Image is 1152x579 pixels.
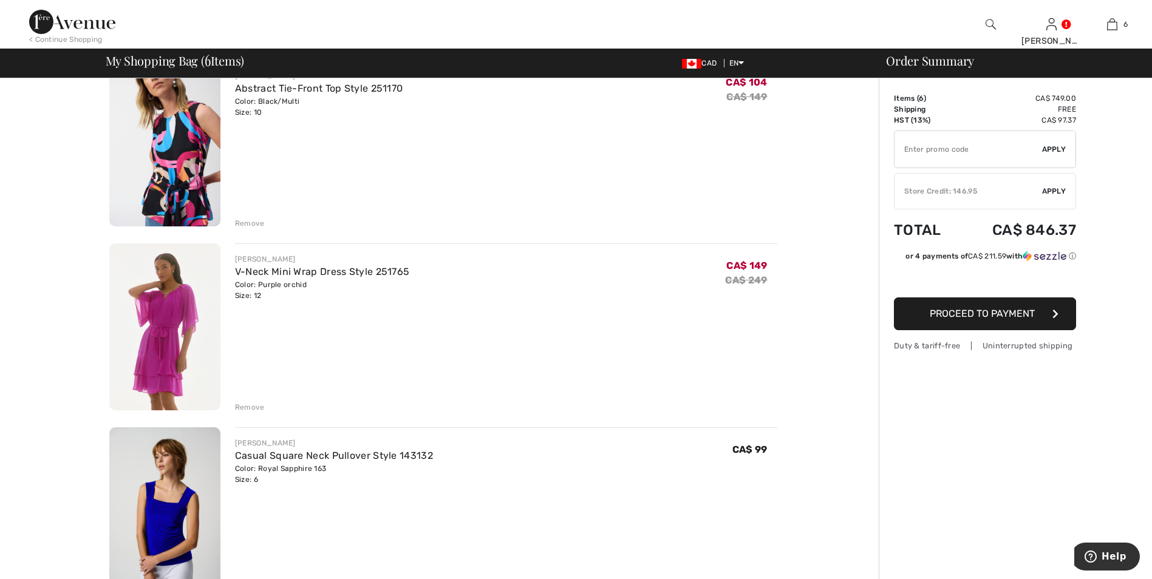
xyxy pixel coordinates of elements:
div: Remove [235,218,265,229]
td: Items ( ) [894,93,959,104]
div: [PERSON_NAME] [235,254,410,265]
span: 6 [205,52,211,67]
img: 1ère Avenue [29,10,115,34]
div: [PERSON_NAME] [235,438,433,449]
span: EN [729,59,745,67]
iframe: Opens a widget where you can find more information [1074,543,1140,573]
div: Color: Purple orchid Size: 12 [235,279,410,301]
iframe: PayPal-paypal [894,266,1076,293]
span: CAD [682,59,721,67]
span: Apply [1042,186,1066,197]
td: CA$ 749.00 [959,93,1076,104]
td: Total [894,209,959,251]
img: search the website [986,17,996,32]
div: or 4 payments of with [905,251,1076,262]
img: My Bag [1107,17,1117,32]
a: Sign In [1046,18,1057,30]
td: HST (13%) [894,115,959,126]
a: V-Neck Mini Wrap Dress Style 251765 [235,266,410,277]
span: CA$ 149 [726,260,767,271]
s: CA$ 149 [726,91,767,103]
s: CA$ 249 [725,274,767,286]
button: Proceed to Payment [894,297,1076,330]
a: Abstract Tie-Front Top Style 251170 [235,83,403,94]
td: CA$ 97.37 [959,115,1076,126]
div: < Continue Shopping [29,34,103,45]
span: CA$ 104 [726,76,767,88]
img: Canadian Dollar [682,59,701,69]
img: My Info [1046,17,1057,32]
img: V-Neck Mini Wrap Dress Style 251765 [109,243,220,410]
div: [PERSON_NAME] [1021,35,1081,47]
span: CA$ 211.59 [968,252,1006,260]
a: 6 [1082,17,1142,32]
span: Proceed to Payment [930,308,1035,319]
div: Order Summary [871,55,1145,67]
div: Color: Black/Multi Size: 10 [235,96,403,118]
input: Promo code [895,131,1042,168]
div: Duty & tariff-free | Uninterrupted shipping [894,340,1076,351]
div: Color: Royal Sapphire 163 Size: 6 [235,463,433,485]
div: Store Credit: 146.95 [895,186,1042,197]
span: My Shopping Bag ( Items) [106,55,245,67]
td: Free [959,104,1076,115]
span: CA$ 99 [732,444,768,455]
div: Remove [235,402,265,413]
td: CA$ 846.37 [959,209,1076,251]
span: 6 [1123,19,1128,30]
div: or 4 payments ofCA$ 211.59withSezzle Click to learn more about Sezzle [894,251,1076,266]
td: Shipping [894,104,959,115]
span: 6 [919,94,924,103]
img: Sezzle [1023,251,1066,262]
img: Abstract Tie-Front Top Style 251170 [109,60,220,227]
span: Apply [1042,144,1066,155]
a: Casual Square Neck Pullover Style 143132 [235,450,433,461]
